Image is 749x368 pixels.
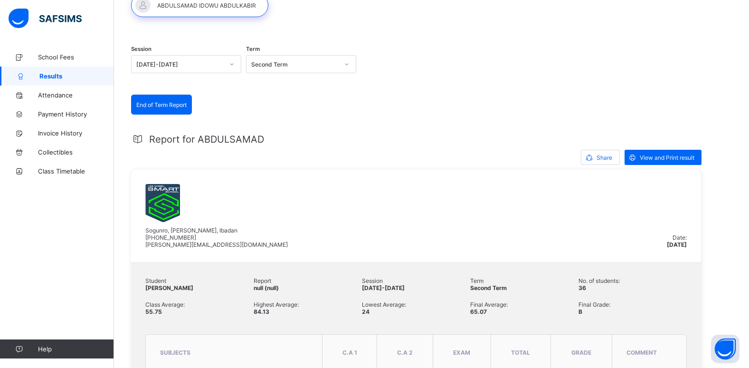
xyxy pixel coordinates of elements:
span: Final Average: [470,301,578,308]
span: Sogunro, [PERSON_NAME], Ibadan [PHONE_NUMBER] [PERSON_NAME][EMAIL_ADDRESS][DOMAIN_NAME] [145,227,288,248]
span: Class Timetable [38,167,114,175]
span: 24 [362,308,370,315]
span: subjects [160,349,190,356]
span: Share [597,154,612,161]
span: Report for ABDULSAMAD [149,134,264,145]
span: Student [145,277,254,284]
span: 36 [578,284,586,291]
div: Second Term [251,61,339,68]
span: null (null) [254,284,279,291]
span: Term [246,46,260,52]
span: Date: [673,234,687,241]
span: Lowest Average: [362,301,470,308]
span: Attendance [38,91,114,99]
span: Collectibles [38,148,114,156]
span: [DATE] [667,241,687,248]
span: 65.07 [470,308,487,315]
span: View and Print result [640,154,694,161]
span: C.A 2 [397,349,413,356]
span: Session [131,46,152,52]
span: total [511,349,530,356]
span: End of Term Report [136,101,187,108]
span: School Fees [38,53,114,61]
span: Class Average: [145,301,254,308]
span: Session [362,277,470,284]
button: Open asap [711,335,740,363]
span: 55.75 [145,308,162,315]
img: safsims [9,9,82,29]
span: B [578,308,582,315]
span: [DATE]-[DATE] [362,284,405,291]
span: Results [39,72,114,80]
span: comment [626,349,657,356]
span: Help [38,345,114,353]
span: Final Grade: [578,301,687,308]
span: grade [571,349,591,356]
div: [DATE]-[DATE] [136,61,224,68]
span: Second Term [470,284,507,291]
span: Term [470,277,578,284]
span: Highest Average: [254,301,362,308]
span: Payment History [38,110,114,118]
span: EXAM [453,349,470,356]
img: umssoyo.png [145,184,180,222]
span: Invoice History [38,129,114,137]
span: No. of students: [578,277,687,284]
span: Report [254,277,362,284]
span: 84.13 [254,308,269,315]
span: [PERSON_NAME] [145,284,193,291]
span: C.A 1 [342,349,357,356]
